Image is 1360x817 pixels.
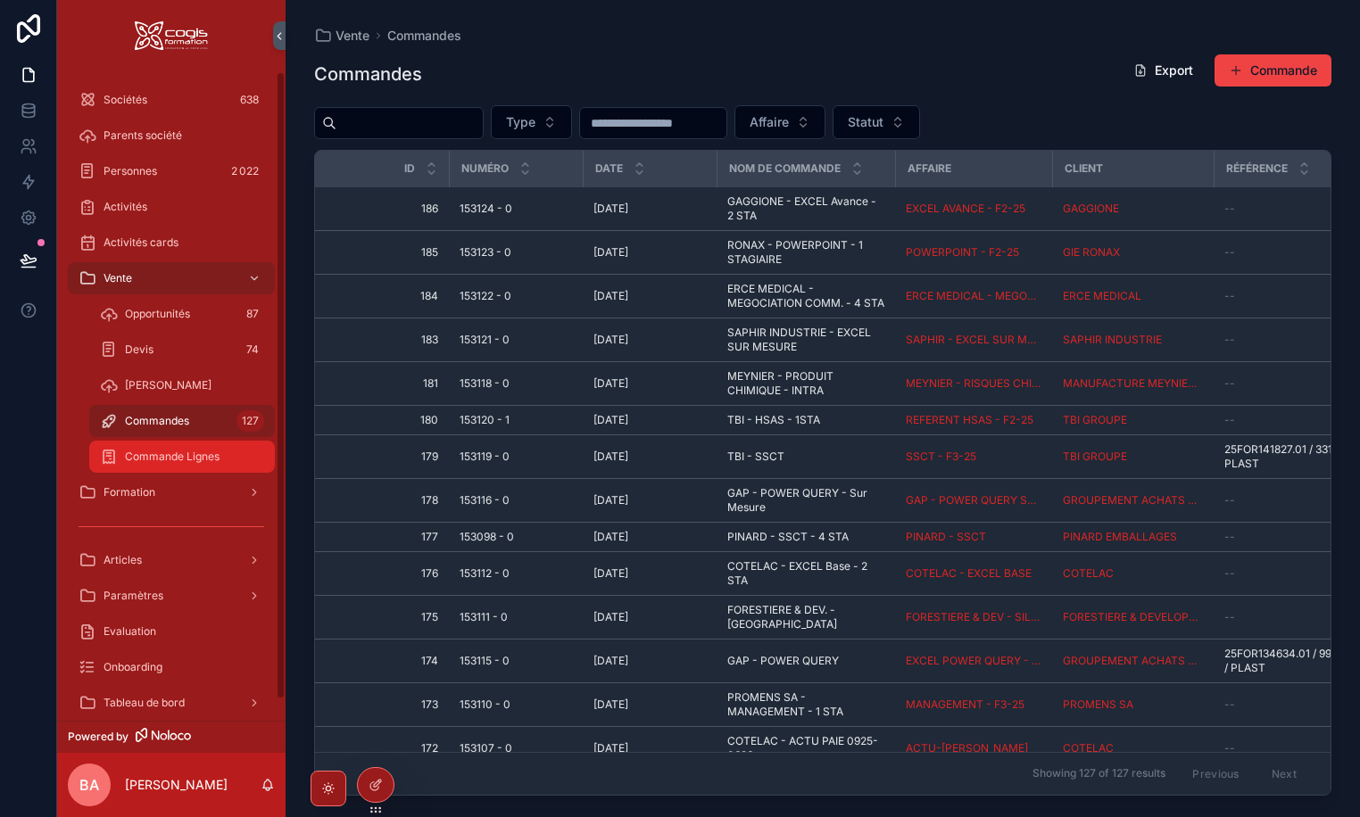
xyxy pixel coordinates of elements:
[460,413,510,427] span: 153120 - 1
[1063,413,1127,427] a: TBI GROUPE
[460,610,572,624] a: 153111 - 0
[906,202,1025,216] a: EXCEL AVANCE - F2-25
[1063,450,1203,464] a: TBI GROUPE
[68,84,275,116] a: Sociétés638
[460,245,511,260] span: 153123 - 0
[593,376,706,391] a: [DATE]
[906,450,976,464] span: SSCT - F3-25
[727,450,884,464] a: TBI - SSCT
[734,105,825,139] button: Select Button
[1063,333,1162,347] a: SAPHIR INDUSTRIE
[336,566,438,581] span: 176
[104,696,185,710] span: Tableau de bord
[460,450,572,464] a: 153119 - 0
[906,697,1024,712] a: MANAGEMENT - F3-25
[314,27,369,45] a: Vente
[906,530,986,544] a: PINARD - SSCT
[336,376,438,391] a: 181
[460,450,510,464] span: 153119 - 0
[460,289,572,303] a: 153122 - 0
[727,603,884,631] a: FORESTIERE & DEV. - [GEOGRAPHIC_DATA]
[135,21,208,50] img: App logo
[729,161,841,176] span: Nom de commande
[593,450,628,464] span: [DATE]
[727,559,884,588] a: COTELAC - EXCEL Base - 2 STA
[1224,333,1235,347] span: --
[727,530,849,544] span: PINARD - SSCT - 4 STA
[593,493,706,508] a: [DATE]
[241,303,264,325] div: 87
[727,194,884,223] a: GAGGIONE - EXCEL Avance - 2 STA
[593,413,706,427] a: [DATE]
[593,610,706,624] a: [DATE]
[906,202,1041,216] a: EXCEL AVANCE - F2-25
[404,161,415,176] span: Id
[1063,530,1177,544] a: PINARD EMBALLAGES
[1063,566,1114,581] a: COTELAC
[104,200,147,214] span: Activités
[336,245,438,260] a: 185
[906,333,1041,347] a: SAPHIR - EXCEL SUR MESURE
[68,120,275,152] a: Parents société
[241,339,264,360] div: 74
[727,734,884,763] span: COTELAC - ACTU PAIE 0925-0626
[906,697,1041,712] a: MANAGEMENT - F3-25
[460,654,572,668] a: 153115 - 0
[336,530,438,544] a: 177
[460,493,572,508] a: 153116 - 0
[336,654,438,668] a: 174
[1063,245,1120,260] a: GIE RONAX
[336,202,438,216] a: 186
[68,580,275,612] a: Paramètres
[68,687,275,719] a: Tableau de bord
[1063,654,1203,668] a: GROUPEMENT ACHATS PLASTURGIE
[906,493,1041,508] a: GAP - POWER QUERY SUR MESURE
[460,610,508,624] span: 153111 - 0
[68,191,275,223] a: Activités
[595,161,623,176] span: Date
[727,326,884,354] span: SAPHIR INDUSTRIE - EXCEL SUR MESURE
[336,741,438,755] span: 172
[506,113,535,131] span: Type
[727,690,884,719] a: PROMENS SA - MANAGEMENT - 1 STA
[1063,741,1114,755] span: COTELAC
[1063,333,1203,347] a: SAPHIR INDUSTRIE
[727,486,884,515] a: GAP - POWER QUERY - Sur Mesure
[1224,376,1356,391] a: --
[89,405,275,437] a: Commandes127
[1224,566,1356,581] a: --
[727,238,884,267] span: RONAX - POWERPOINT - 1 STAGIAIRE
[1063,450,1127,464] a: TBI GROUPE
[104,624,156,639] span: Evaluation
[491,105,572,139] button: Select Button
[593,245,706,260] a: [DATE]
[906,566,1041,581] a: COTELAC - EXCEL BASE
[460,530,572,544] a: 153098 - 0
[727,369,884,398] a: MEYNIER - PRODUIT CHIMIQUE - INTRA
[235,89,264,111] div: 638
[104,128,182,143] span: Parents société
[848,113,883,131] span: Statut
[593,202,706,216] a: [DATE]
[727,413,884,427] a: TBI - HSAS - 1STA
[727,530,884,544] a: PINARD - SSCT - 4 STA
[1224,530,1356,544] a: --
[906,376,1041,391] a: MEYNIER - RISQUES CHIMIQUES
[593,289,706,303] a: [DATE]
[68,730,129,744] span: Powered by
[906,566,1032,581] span: COTELAC - EXCEL BASE
[336,413,438,427] span: 180
[1063,493,1203,508] a: GROUPEMENT ACHATS PLASTURGIE
[1215,54,1331,87] a: Commande
[1224,442,1356,471] a: 25FOR141827.01 / 331811 / PLAST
